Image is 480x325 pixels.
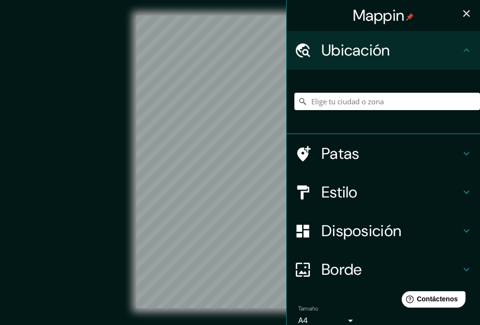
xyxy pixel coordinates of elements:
[287,212,480,250] div: Disposición
[287,134,480,173] div: Patas
[321,182,358,202] font: Estilo
[321,221,401,241] font: Disposición
[353,5,405,26] font: Mappin
[136,15,344,308] canvas: Mapa
[406,13,414,21] img: pin-icon.png
[287,250,480,289] div: Borde
[321,40,390,60] font: Ubicación
[287,173,480,212] div: Estilo
[394,287,469,314] iframe: Lanzador de widgets de ayuda
[321,143,360,164] font: Patas
[298,305,318,312] font: Tamaño
[287,31,480,70] div: Ubicación
[294,93,480,110] input: Elige tu ciudad o zona
[321,259,362,280] font: Borde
